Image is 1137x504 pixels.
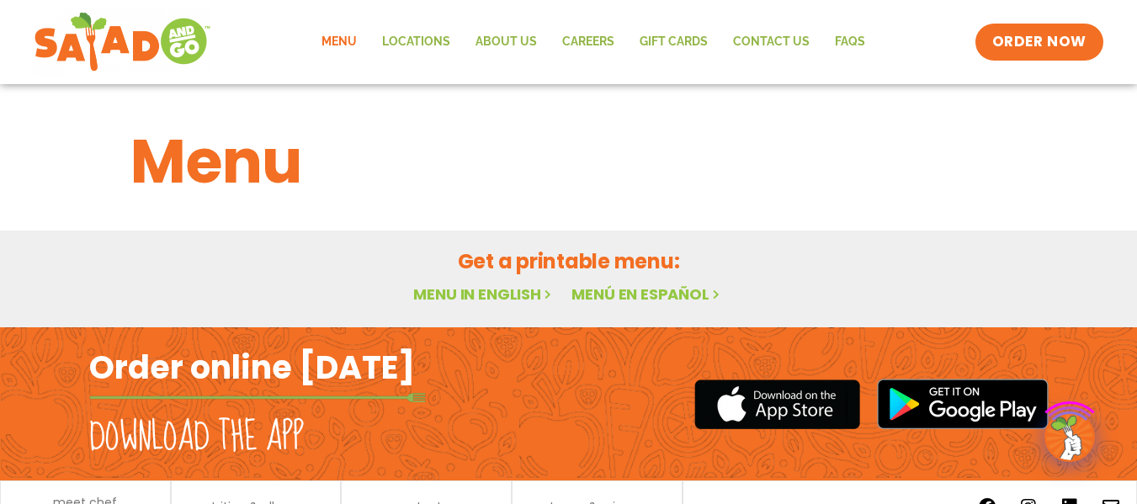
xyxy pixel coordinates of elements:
h2: Get a printable menu: [130,247,1007,276]
a: Locations [369,23,463,61]
a: GIFT CARDS [627,23,720,61]
a: About Us [463,23,550,61]
a: Menú en español [571,284,723,305]
span: ORDER NOW [992,32,1087,52]
a: Menu [309,23,369,61]
h1: Menu [130,116,1007,207]
h2: Download the app [89,414,304,461]
img: appstore [694,377,860,432]
a: ORDER NOW [975,24,1103,61]
nav: Menu [309,23,878,61]
a: Careers [550,23,627,61]
a: Menu in English [413,284,555,305]
img: fork [89,393,426,402]
img: google_play [877,379,1049,429]
h2: Order online [DATE] [89,347,415,388]
a: Contact Us [720,23,822,61]
img: new-SAG-logo-768×292 [34,8,211,76]
a: FAQs [822,23,878,61]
